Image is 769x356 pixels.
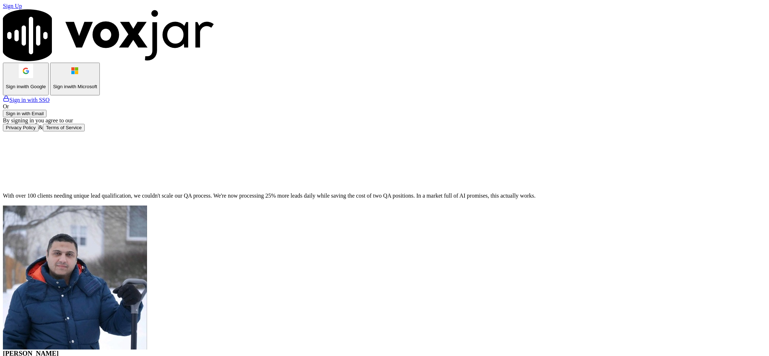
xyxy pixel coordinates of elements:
[19,64,33,78] img: google Sign in button
[43,124,84,131] button: Terms of Service
[3,206,147,350] img: Avatar
[6,84,46,89] p: Sign in with Google
[50,63,100,95] button: Sign inwith Microsoft
[3,110,46,117] button: Sign in with Email
[68,64,82,78] img: microsoft Sign in button
[3,3,22,9] a: Sign Up
[3,97,50,103] a: Sign in with SSO
[3,117,766,131] div: By signing in you agree to our &
[3,124,39,131] button: Privacy Policy
[3,193,766,199] p: With over 100 clients needing unique lead qualification, we couldn't scale our QA process. We're ...
[3,9,214,61] img: logo
[3,103,9,109] span: Or
[53,84,97,89] p: Sign in with Microsoft
[3,63,49,95] button: Sign inwith Google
